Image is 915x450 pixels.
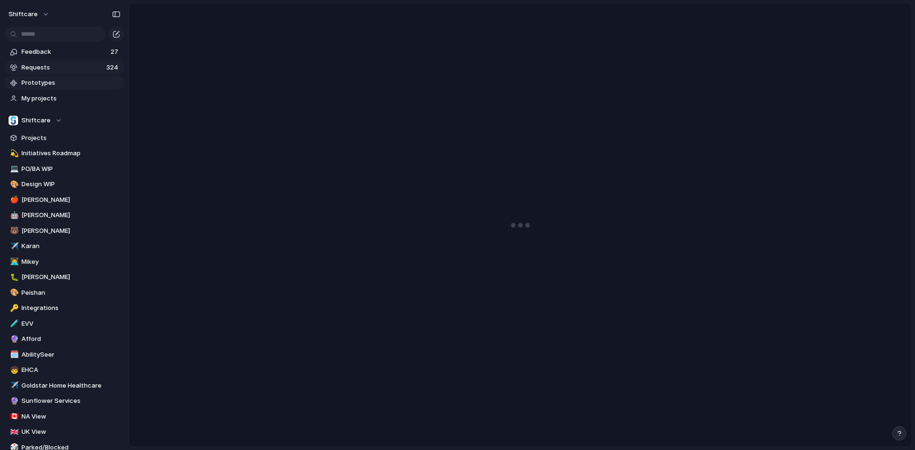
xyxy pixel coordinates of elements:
span: Mikey [21,257,121,267]
div: 🇨🇦 [10,411,17,422]
div: 🗓️AbilitySeer [5,348,124,362]
span: Prototypes [21,78,121,88]
button: shiftcare [4,7,54,22]
a: 🧒EHCA [5,363,124,377]
a: Feedback27 [5,45,124,59]
a: 💻PO/BA WIP [5,162,124,176]
a: Projects [5,131,124,145]
button: ✈️ [9,381,18,390]
div: 🎨 [10,287,17,298]
div: 🗓️ [10,349,17,360]
span: UK View [21,427,121,437]
span: [PERSON_NAME] [21,210,121,220]
button: 🔑 [9,303,18,313]
span: 27 [111,47,120,57]
div: 🔮 [10,334,17,345]
div: 💫 [10,148,17,159]
a: 💫Initiatives Roadmap [5,146,124,160]
button: 🔮 [9,396,18,406]
div: ✈️ [10,380,17,391]
span: Projects [21,133,121,143]
span: Sunflower Services [21,396,121,406]
span: Goldstar Home Healthcare [21,381,121,390]
a: 🎨Design WIP [5,177,124,191]
span: Integrations [21,303,121,313]
button: 👨‍💻 [9,257,18,267]
button: 🤖 [9,210,18,220]
a: My projects [5,91,124,106]
button: 🇬🇧 [9,427,18,437]
button: 🍎 [9,195,18,205]
span: 324 [106,63,120,72]
div: 🐻 [10,225,17,236]
a: 🧪EVV [5,317,124,331]
button: ✈️ [9,241,18,251]
div: 🧒 [10,365,17,376]
div: 👨‍💻 [10,256,17,267]
a: ✈️Goldstar Home Healthcare [5,379,124,393]
div: 🎨 [10,179,17,190]
span: Shiftcare [21,116,51,125]
div: 🍎 [10,194,17,205]
a: 🎨Peishan [5,286,124,300]
a: ✈️Karan [5,239,124,253]
span: EHCA [21,365,121,375]
a: 🐻[PERSON_NAME] [5,224,124,238]
span: [PERSON_NAME] [21,195,121,205]
span: Feedback [21,47,108,57]
a: 🇨🇦NA View [5,410,124,424]
div: 🔑 [10,303,17,314]
button: 🐻 [9,226,18,236]
a: 👨‍💻Mikey [5,255,124,269]
button: 💻 [9,164,18,174]
div: ✈️ [10,241,17,252]
span: shiftcare [9,10,38,19]
div: 🇬🇧 [10,427,17,438]
div: 🧪 [10,318,17,329]
span: EVV [21,319,121,329]
a: 🍎[PERSON_NAME] [5,193,124,207]
span: [PERSON_NAME] [21,226,121,236]
a: 🤖[PERSON_NAME] [5,208,124,222]
a: Requests324 [5,60,124,75]
span: [PERSON_NAME] [21,272,121,282]
button: 🔮 [9,334,18,344]
span: AbilitySeer [21,350,121,360]
div: 💻 [10,163,17,174]
span: PO/BA WIP [21,164,121,174]
span: Requests [21,63,103,72]
span: NA View [21,412,121,421]
span: Design WIP [21,180,121,189]
button: 🇨🇦 [9,412,18,421]
button: 💫 [9,149,18,158]
span: Initiatives Roadmap [21,149,121,158]
span: Afford [21,334,121,344]
button: 🎨 [9,288,18,298]
div: 🔮Afford [5,332,124,346]
a: 🇬🇧UK View [5,425,124,439]
button: 🧪 [9,319,18,329]
a: 🔮Sunflower Services [5,394,124,408]
a: Prototypes [5,76,124,90]
button: Shiftcare [5,113,124,128]
a: 🔑Integrations [5,301,124,315]
a: 🐛[PERSON_NAME] [5,270,124,284]
button: 🎨 [9,180,18,189]
button: 🐛 [9,272,18,282]
div: 🤖 [10,210,17,221]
